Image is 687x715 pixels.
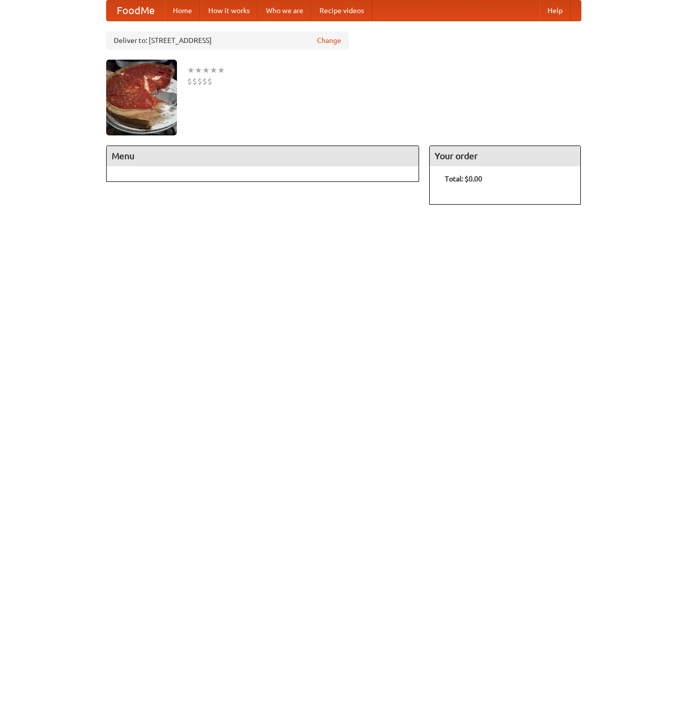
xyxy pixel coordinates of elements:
a: Change [317,35,341,45]
div: Deliver to: [STREET_ADDRESS] [106,31,349,50]
h4: Menu [107,146,419,166]
li: $ [207,76,212,87]
h4: Your order [430,146,580,166]
li: ★ [195,65,202,76]
a: FoodMe [107,1,165,21]
li: $ [192,76,197,87]
li: $ [197,76,202,87]
li: $ [187,76,192,87]
img: angular.jpg [106,60,177,135]
li: ★ [210,65,217,76]
li: ★ [187,65,195,76]
a: How it works [200,1,258,21]
b: Total: $0.00 [445,175,482,183]
a: Help [539,1,571,21]
li: ★ [217,65,225,76]
li: $ [202,76,207,87]
a: Recipe videos [311,1,372,21]
a: Who we are [258,1,311,21]
a: Home [165,1,200,21]
li: ★ [202,65,210,76]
